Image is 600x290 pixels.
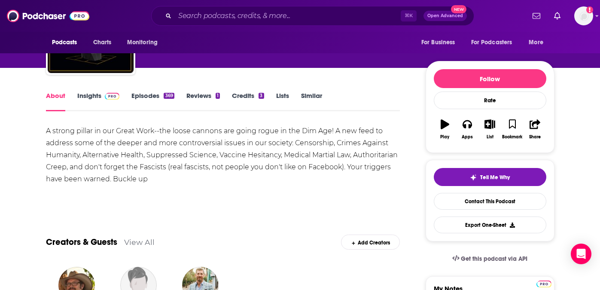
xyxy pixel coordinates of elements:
[451,5,466,13] span: New
[523,34,554,51] button: open menu
[461,255,527,263] span: Get this podcast via API
[301,92,322,111] a: Similar
[574,6,593,25] span: Logged in as teisenbe
[470,174,477,181] img: tell me why sparkle
[88,34,117,51] a: Charts
[434,168,546,186] button: tell me why sparkleTell Me Why
[536,279,551,287] a: Pro website
[462,134,473,140] div: Apps
[502,134,522,140] div: Bookmark
[524,114,546,145] button: Share
[434,193,546,210] a: Contact This Podcast
[77,92,120,111] a: InsightsPodchaser Pro
[46,237,117,247] a: Creators & Guests
[536,281,551,287] img: Podchaser Pro
[501,114,524,145] button: Bookmark
[480,174,510,181] span: Tell Me Why
[551,9,564,23] a: Show notifications dropdown
[421,37,455,49] span: For Business
[276,92,289,111] a: Lists
[434,69,546,88] button: Follow
[127,37,158,49] span: Monitoring
[151,6,474,26] div: Search podcasts, credits, & more...
[52,37,77,49] span: Podcasts
[259,93,264,99] div: 3
[529,9,544,23] a: Show notifications dropdown
[131,92,174,111] a: Episodes369
[401,10,417,21] span: ⌘ K
[586,6,593,13] svg: Add a profile image
[232,92,264,111] a: Credits3
[124,238,155,247] a: View All
[529,37,543,49] span: More
[415,34,466,51] button: open menu
[46,34,88,51] button: open menu
[423,11,467,21] button: Open AdvancedNew
[341,235,400,250] div: Add Creators
[216,93,220,99] div: 1
[46,125,400,185] div: A strong pillar in our Great Work--the loose cannons are going rogue in the Dim Age! A new feed t...
[175,9,401,23] input: Search podcasts, credits, & more...
[434,114,456,145] button: Play
[574,6,593,25] button: Show profile menu
[571,244,591,264] div: Open Intercom Messenger
[478,114,501,145] button: List
[105,93,120,100] img: Podchaser Pro
[529,134,541,140] div: Share
[434,92,546,109] div: Rate
[164,93,174,99] div: 369
[93,37,112,49] span: Charts
[186,92,220,111] a: Reviews1
[445,248,535,269] a: Get this podcast via API
[434,217,546,233] button: Export One-Sheet
[456,114,478,145] button: Apps
[440,134,449,140] div: Play
[46,92,65,111] a: About
[427,14,463,18] span: Open Advanced
[7,8,89,24] img: Podchaser - Follow, Share and Rate Podcasts
[466,34,525,51] button: open menu
[487,134,493,140] div: List
[121,34,169,51] button: open menu
[471,37,512,49] span: For Podcasters
[574,6,593,25] img: User Profile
